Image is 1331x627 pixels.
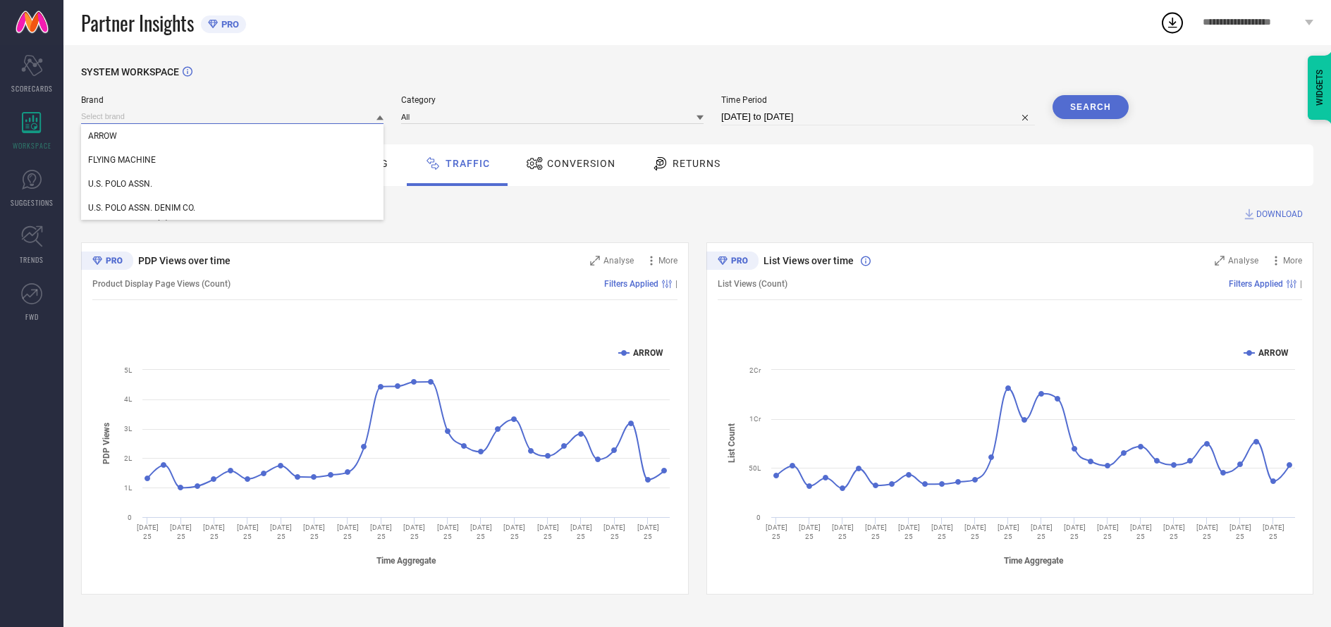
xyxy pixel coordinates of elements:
text: 0 [756,514,761,521]
text: [DATE] 25 [1263,523,1284,540]
text: [DATE] 25 [1196,523,1218,540]
text: [DATE] 25 [964,523,986,540]
text: [DATE] 25 [1097,523,1119,540]
span: Partner Insights [81,8,194,37]
text: [DATE] 25 [470,523,492,540]
span: DOWNLOAD [1256,207,1303,221]
text: [DATE] 25 [637,523,659,540]
text: [DATE] 25 [865,523,887,540]
tspan: PDP Views [102,423,111,464]
text: 0 [128,514,132,521]
text: [DATE] 25 [303,523,325,540]
span: Time Period [721,95,1035,105]
text: [DATE] 25 [203,523,225,540]
span: List Views over time [763,255,854,266]
text: 3L [124,425,133,433]
span: Product Display Page Views (Count) [92,279,231,289]
text: [DATE] 25 [437,523,459,540]
text: [DATE] 25 [1163,523,1185,540]
text: 2L [124,454,133,462]
span: SCORECARDS [11,83,53,94]
text: 1Cr [749,415,761,423]
text: [DATE] 25 [370,523,392,540]
span: ARROW [88,131,117,141]
input: Select brand [81,109,384,124]
text: [DATE] 25 [931,523,953,540]
div: U.S. POLO ASSN. DENIM CO. [81,196,384,220]
tspan: List Count [727,424,737,464]
text: [DATE] 25 [898,523,920,540]
span: List Views (Count) [718,279,787,289]
div: Premium [81,252,133,273]
text: [DATE] 25 [570,523,592,540]
span: Traffic [446,158,490,169]
div: ARROW [81,124,384,148]
span: TRENDS [20,254,44,265]
span: SYSTEM WORKSPACE [81,66,179,77]
text: [DATE] 25 [799,523,821,540]
input: Select time period [721,108,1035,125]
span: Category [401,95,704,105]
text: 50L [749,464,761,472]
div: Open download list [1160,10,1185,35]
span: FWD [25,311,39,322]
span: | [675,279,677,289]
div: U.S. POLO ASSN. [81,172,384,196]
text: [DATE] 25 [403,523,425,540]
text: [DATE] 25 [603,523,625,540]
text: [DATE] 25 [1130,523,1152,540]
svg: Zoom [590,256,600,266]
span: Filters Applied [1229,279,1283,289]
text: [DATE] 25 [766,523,787,540]
span: Analyse [1228,256,1258,266]
span: More [1283,256,1302,266]
span: U.S. POLO ASSN. DENIM CO. [88,203,195,213]
span: Filters Applied [604,279,658,289]
button: Search [1053,95,1129,119]
text: [DATE] 25 [998,523,1019,540]
span: FLYING MACHINE [88,155,156,165]
span: SUGGESTIONS [11,197,54,208]
text: [DATE] 25 [137,523,159,540]
tspan: Time Aggregate [1004,556,1064,566]
tspan: Time Aggregate [376,556,436,566]
span: PRO [218,19,239,30]
text: ARROW [633,348,663,358]
text: 2Cr [749,366,761,374]
text: [DATE] 25 [237,523,259,540]
text: [DATE] 25 [1229,523,1251,540]
span: WORKSPACE [13,140,51,151]
text: 4L [124,395,133,403]
text: 5L [124,366,133,374]
text: [DATE] 25 [1064,523,1086,540]
text: 1L [124,484,133,492]
text: [DATE] 25 [337,523,359,540]
text: [DATE] 25 [537,523,559,540]
span: Returns [673,158,720,169]
span: Analyse [603,256,634,266]
text: [DATE] 25 [170,523,192,540]
span: More [658,256,677,266]
span: U.S. POLO ASSN. [88,179,152,189]
span: PDP Views over time [138,255,231,266]
span: | [1300,279,1302,289]
div: Premium [706,252,759,273]
text: ARROW [1258,348,1289,358]
span: Brand [81,95,384,105]
text: [DATE] 25 [832,523,854,540]
svg: Zoom [1215,256,1225,266]
text: [DATE] 25 [503,523,525,540]
text: [DATE] 25 [1031,523,1053,540]
div: FLYING MACHINE [81,148,384,172]
span: Conversion [547,158,615,169]
text: [DATE] 25 [270,523,292,540]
